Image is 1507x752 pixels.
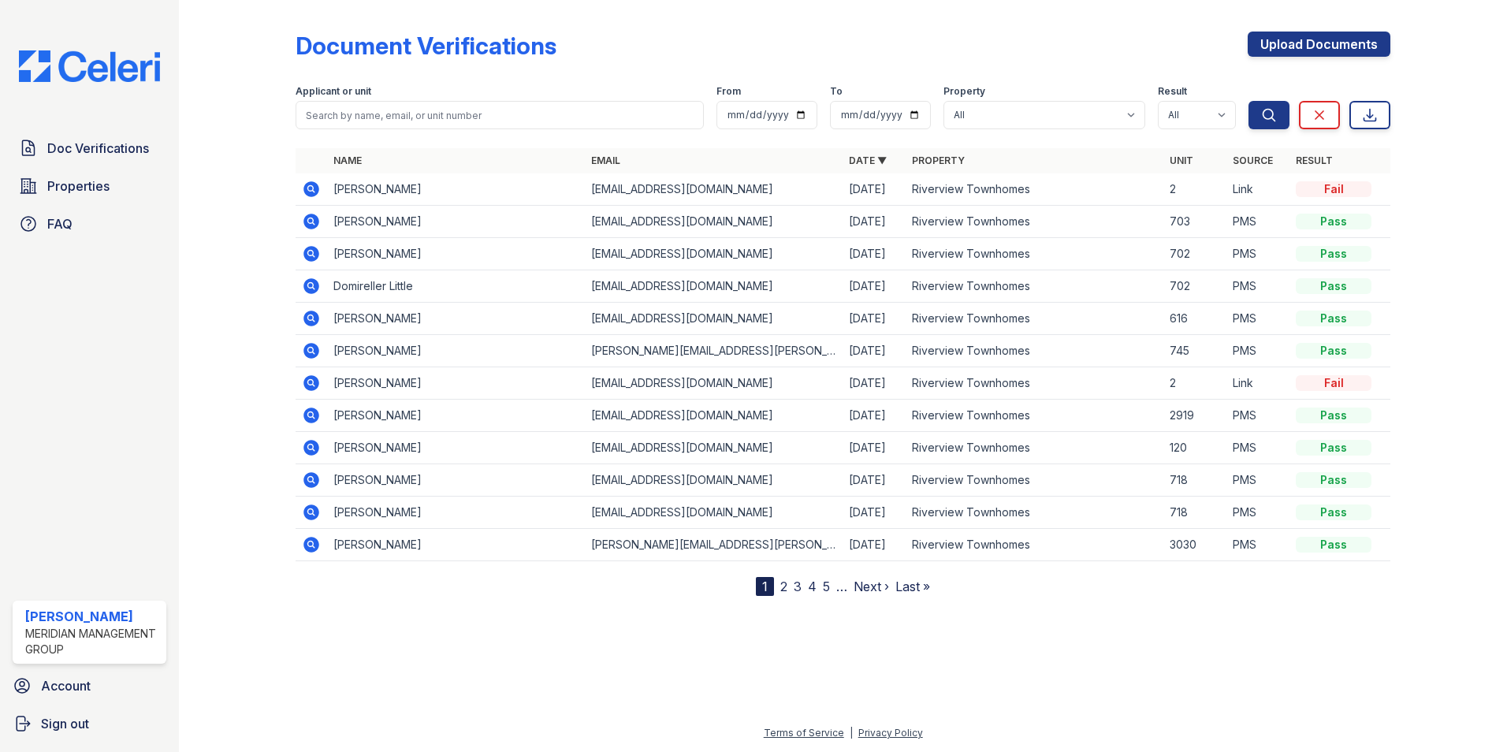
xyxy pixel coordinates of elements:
a: Last » [895,579,930,594]
span: Doc Verifications [47,139,149,158]
a: 3 [794,579,802,594]
td: Riverview Townhomes [906,367,1163,400]
td: [EMAIL_ADDRESS][DOMAIN_NAME] [585,400,843,432]
td: Riverview Townhomes [906,238,1163,270]
a: Unit [1170,154,1193,166]
td: Riverview Townhomes [906,464,1163,497]
td: Link [1226,173,1289,206]
td: PMS [1226,529,1289,561]
label: From [716,85,741,98]
label: Result [1158,85,1187,98]
a: Name [333,154,362,166]
a: Email [591,154,620,166]
td: 2919 [1163,400,1226,432]
td: Link [1226,367,1289,400]
a: Privacy Policy [858,727,923,739]
td: PMS [1226,270,1289,303]
td: Riverview Townhomes [906,335,1163,367]
td: 3030 [1163,529,1226,561]
a: Upload Documents [1248,32,1390,57]
td: [PERSON_NAME] [327,303,585,335]
td: 702 [1163,270,1226,303]
td: 120 [1163,432,1226,464]
td: Riverview Townhomes [906,270,1163,303]
a: Next › [854,579,889,594]
td: [DATE] [843,173,906,206]
div: Pass [1296,214,1371,229]
a: Sign out [6,708,173,739]
td: [EMAIL_ADDRESS][DOMAIN_NAME] [585,367,843,400]
label: Applicant or unit [296,85,371,98]
td: Riverview Townhomes [906,303,1163,335]
td: 616 [1163,303,1226,335]
td: Riverview Townhomes [906,497,1163,529]
td: PMS [1226,303,1289,335]
div: Pass [1296,440,1371,456]
td: 718 [1163,464,1226,497]
div: Document Verifications [296,32,556,60]
td: [EMAIL_ADDRESS][DOMAIN_NAME] [585,432,843,464]
td: [PERSON_NAME] [327,432,585,464]
a: Terms of Service [764,727,844,739]
td: 2 [1163,173,1226,206]
td: Riverview Townhomes [906,206,1163,238]
div: | [850,727,853,739]
span: Account [41,676,91,695]
span: Properties [47,177,110,195]
a: 5 [823,579,830,594]
a: 2 [780,579,787,594]
img: CE_Logo_Blue-a8612792a0a2168367f1c8372b55b34899dd931a85d93a1a3d3e32e68fde9ad4.png [6,50,173,82]
a: Result [1296,154,1333,166]
td: PMS [1226,464,1289,497]
a: 4 [808,579,817,594]
td: 703 [1163,206,1226,238]
a: Source [1233,154,1273,166]
td: [DATE] [843,367,906,400]
div: Pass [1296,537,1371,553]
td: [DATE] [843,206,906,238]
td: [PERSON_NAME] [327,497,585,529]
td: [DATE] [843,335,906,367]
td: [DATE] [843,303,906,335]
td: [PERSON_NAME] [327,206,585,238]
a: Properties [13,170,166,202]
td: [PERSON_NAME] [327,400,585,432]
td: 718 [1163,497,1226,529]
div: Pass [1296,343,1371,359]
label: To [830,85,843,98]
td: PMS [1226,400,1289,432]
td: [DATE] [843,270,906,303]
div: Pass [1296,311,1371,326]
td: 2 [1163,367,1226,400]
a: Account [6,670,173,702]
td: [EMAIL_ADDRESS][DOMAIN_NAME] [585,173,843,206]
td: [DATE] [843,497,906,529]
td: [DATE] [843,464,906,497]
div: Meridian Management Group [25,626,160,657]
td: [EMAIL_ADDRESS][DOMAIN_NAME] [585,497,843,529]
div: Fail [1296,181,1371,197]
div: [PERSON_NAME] [25,607,160,626]
td: Riverview Townhomes [906,173,1163,206]
a: Property [912,154,965,166]
td: [PERSON_NAME] [327,173,585,206]
td: Riverview Townhomes [906,529,1163,561]
td: PMS [1226,238,1289,270]
td: [PERSON_NAME] [327,464,585,497]
div: Pass [1296,472,1371,488]
td: [DATE] [843,238,906,270]
td: Riverview Townhomes [906,432,1163,464]
label: Property [943,85,985,98]
td: [EMAIL_ADDRESS][DOMAIN_NAME] [585,206,843,238]
a: FAQ [13,208,166,240]
div: Pass [1296,408,1371,423]
td: PMS [1226,206,1289,238]
td: [PERSON_NAME] [327,238,585,270]
div: Pass [1296,246,1371,262]
span: FAQ [47,214,73,233]
div: Fail [1296,375,1371,391]
div: Pass [1296,278,1371,294]
td: [PERSON_NAME][EMAIL_ADDRESS][PERSON_NAME][DOMAIN_NAME] [585,335,843,367]
td: PMS [1226,335,1289,367]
